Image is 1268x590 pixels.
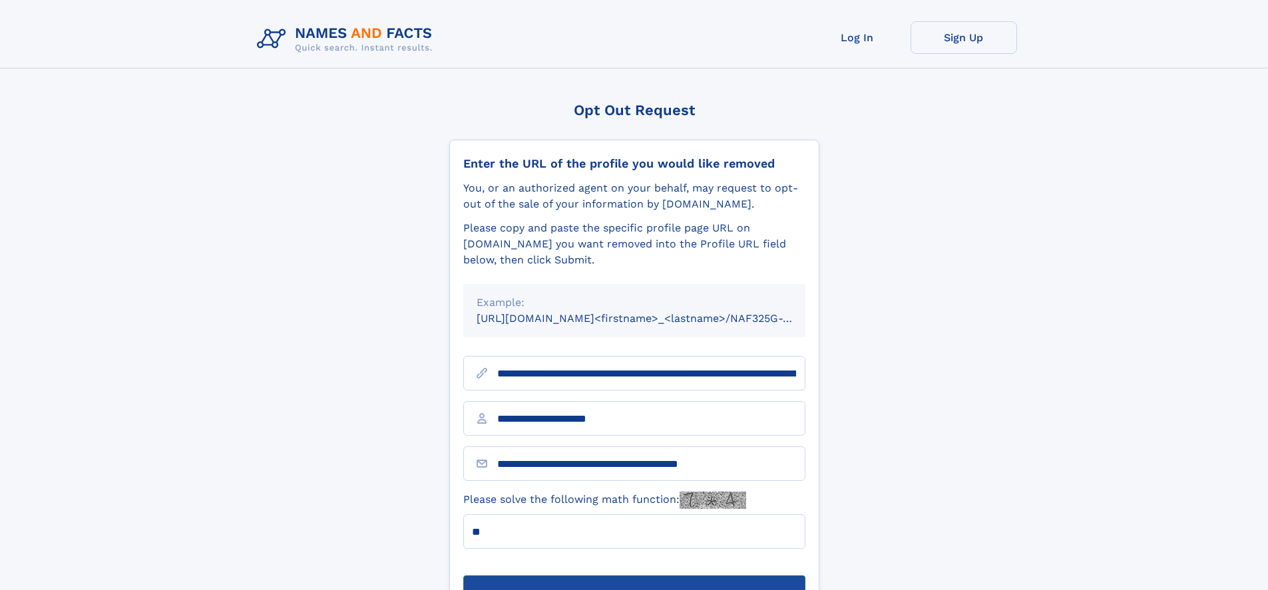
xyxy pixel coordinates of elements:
[477,312,831,325] small: [URL][DOMAIN_NAME]<firstname>_<lastname>/NAF325G-xxxxxxxx
[477,295,792,311] div: Example:
[463,180,805,212] div: You, or an authorized agent on your behalf, may request to opt-out of the sale of your informatio...
[804,21,911,54] a: Log In
[463,492,746,509] label: Please solve the following math function:
[463,156,805,171] div: Enter the URL of the profile you would like removed
[911,21,1017,54] a: Sign Up
[252,21,443,57] img: Logo Names and Facts
[463,220,805,268] div: Please copy and paste the specific profile page URL on [DOMAIN_NAME] you want removed into the Pr...
[449,102,819,118] div: Opt Out Request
